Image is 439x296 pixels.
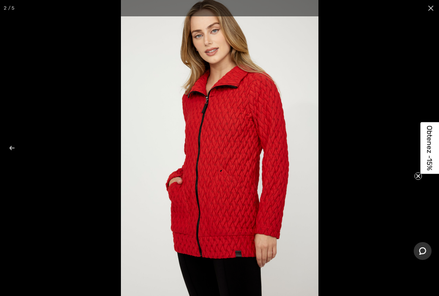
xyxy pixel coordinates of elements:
iframe: Ouvre un widget dans lequel vous pouvez chatter avec l’un de nos agents [414,242,432,261]
button: Close teaser [414,173,422,180]
button: Previous (arrow left) [4,129,30,167]
button: Next (arrow right) [409,129,435,167]
span: Obtenez -15% [426,126,434,171]
div: Obtenez -15%Close teaser [420,122,439,174]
